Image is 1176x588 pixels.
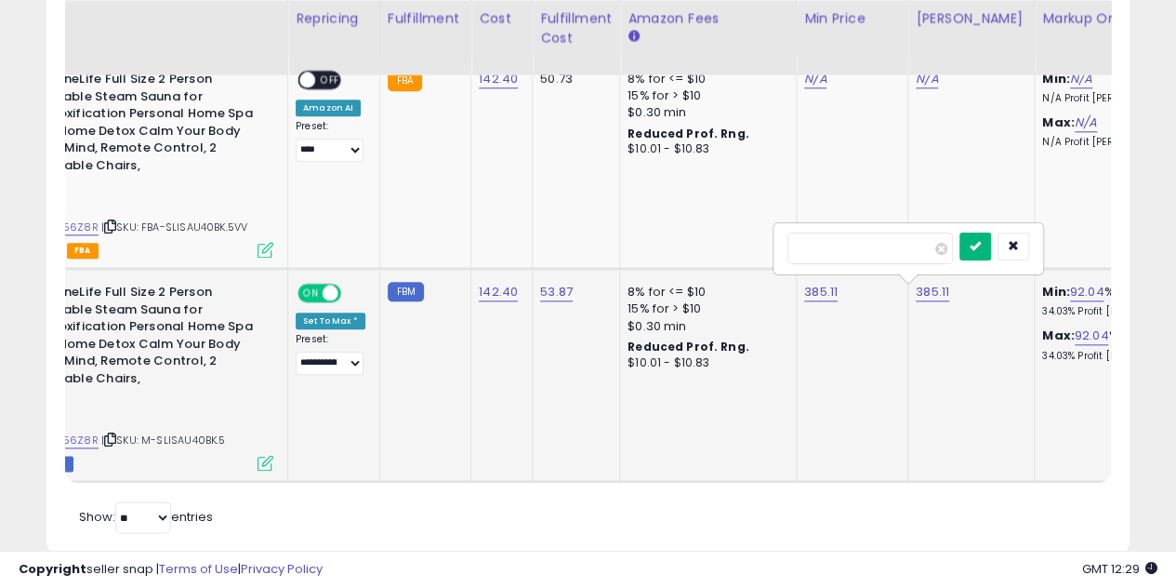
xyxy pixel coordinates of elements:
[19,560,86,578] strong: Copyright
[540,71,605,87] div: 50.73
[1042,114,1075,131] b: Max:
[19,561,323,579] div: seller snap | |
[33,433,99,448] a: B0BT256Z8R
[1075,114,1097,132] a: N/A
[916,283,949,301] a: 385.11
[804,70,826,88] a: N/A
[67,243,99,259] span: FBA
[804,9,900,29] div: Min Price
[299,286,323,301] span: ON
[916,70,938,88] a: N/A
[540,283,573,301] a: 53.87
[36,71,262,179] b: SereneLife Full Size 2 Person Portable Steam Sauna for Detoxification Personal Home Spa for Home ...
[36,284,262,392] b: SereneLife Full Size 2 Person Portable Steam Sauna for Detoxification Personal Home Spa for Home ...
[628,87,782,104] div: 15% for > $10
[296,313,365,329] div: Set To Max *
[628,355,782,371] div: $10.01 - $10.83
[1070,283,1104,301] a: 92.04
[479,9,524,29] div: Cost
[916,9,1026,29] div: [PERSON_NAME]
[101,433,226,448] span: | SKU: M-SLISAU40BK.5
[101,220,247,234] span: | SKU: FBA-SLISAU40BK.5VV
[628,284,782,301] div: 8% for <= $10
[388,71,422,91] small: FBA
[33,220,99,235] a: B0BT256Z8R
[628,126,749,141] b: Reduced Prof. Rng.
[315,73,345,88] span: OFF
[296,9,372,29] div: Repricing
[1070,70,1092,88] a: N/A
[628,9,788,29] div: Amazon Fees
[628,29,639,46] small: Amazon Fees.
[628,104,782,121] div: $0.30 min
[388,282,424,301] small: FBM
[159,560,238,578] a: Terms of Use
[296,100,361,116] div: Amazon AI
[804,283,838,301] a: 385.11
[1042,70,1070,87] b: Min:
[1042,283,1070,301] b: Min:
[338,286,368,301] span: OFF
[1042,327,1075,344] b: Max:
[388,9,463,29] div: Fulfillment
[628,318,782,335] div: $0.30 min
[1075,327,1109,345] a: 92.04
[628,339,749,354] b: Reduced Prof. Rng.
[479,283,518,301] a: 142.40
[479,70,518,88] a: 142.40
[628,141,782,157] div: $10.01 - $10.83
[1082,560,1157,578] span: 2025-09-11 12:29 GMT
[241,560,323,578] a: Privacy Policy
[296,120,365,162] div: Preset:
[628,71,782,87] div: 8% for <= $10
[540,9,612,48] div: Fulfillment Cost
[296,333,365,375] div: Preset:
[79,508,213,526] span: Show: entries
[628,301,782,317] div: 15% for > $10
